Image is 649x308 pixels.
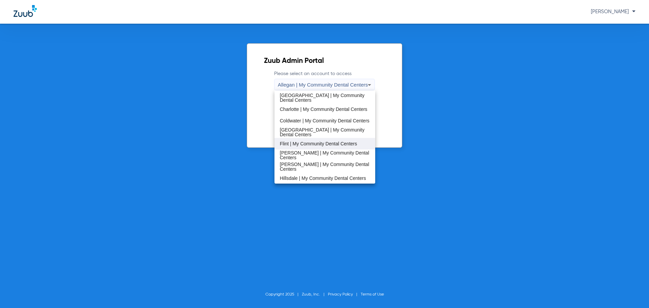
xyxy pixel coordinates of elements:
[280,127,370,137] span: [GEOGRAPHIC_DATA] | My Community Dental Centers
[280,141,357,146] span: Flint | My Community Dental Centers
[280,118,369,123] span: Coldwater | My Community Dental Centers
[280,176,366,181] span: Hillsdale | My Community Dental Centers
[280,93,370,102] span: [GEOGRAPHIC_DATA] | My Community Dental Centers
[280,150,370,160] span: [PERSON_NAME] | My Community Dental Centers
[280,162,370,171] span: [PERSON_NAME] | My Community Dental Centers
[280,107,367,112] span: Charlotte | My Community Dental Centers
